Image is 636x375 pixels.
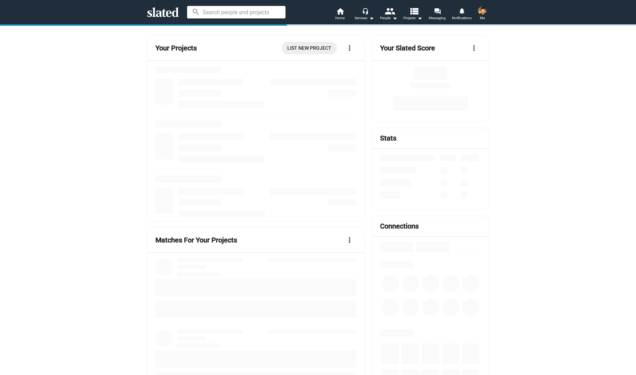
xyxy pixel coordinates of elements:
span: Messaging [429,14,446,22]
span: Notifications [452,14,472,22]
div: Services [355,14,374,22]
mat-icon: notifications [458,7,465,14]
img: Matt Schichter [478,6,486,15]
button: Services [352,7,377,22]
mat-icon: arrow_drop_down [416,14,424,22]
mat-icon: view_list [409,6,419,16]
mat-icon: home [336,7,344,15]
input: Search people and projects [187,6,285,18]
span: Me [480,14,485,22]
mat-card-title: Your Slated Score [380,43,435,53]
mat-card-title: Matches For Your Projects [155,236,237,245]
a: Home [328,7,352,22]
mat-icon: more_vert [470,44,478,52]
mat-icon: arrow_drop_down [367,14,376,22]
mat-card-title: Stats [380,134,396,143]
button: Projects [401,7,425,22]
mat-icon: forum [434,8,441,14]
mat-icon: arrow_drop_down [391,14,399,22]
a: Messaging [425,7,450,22]
mat-icon: more_vert [345,44,354,52]
mat-icon: headset_mic [362,8,368,14]
mat-card-title: Your Projects [155,43,197,53]
button: Matt SchichterMe [474,5,491,23]
mat-icon: more_vert [345,236,354,244]
span: Home [335,14,345,22]
a: Notifications [450,7,474,22]
button: People [377,7,401,22]
span: Projects [403,14,422,22]
mat-card-title: Connections [380,222,419,231]
div: People [380,14,397,22]
span: List New Project [287,42,331,54]
a: List New Project [282,42,337,54]
mat-icon: people [384,6,394,16]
